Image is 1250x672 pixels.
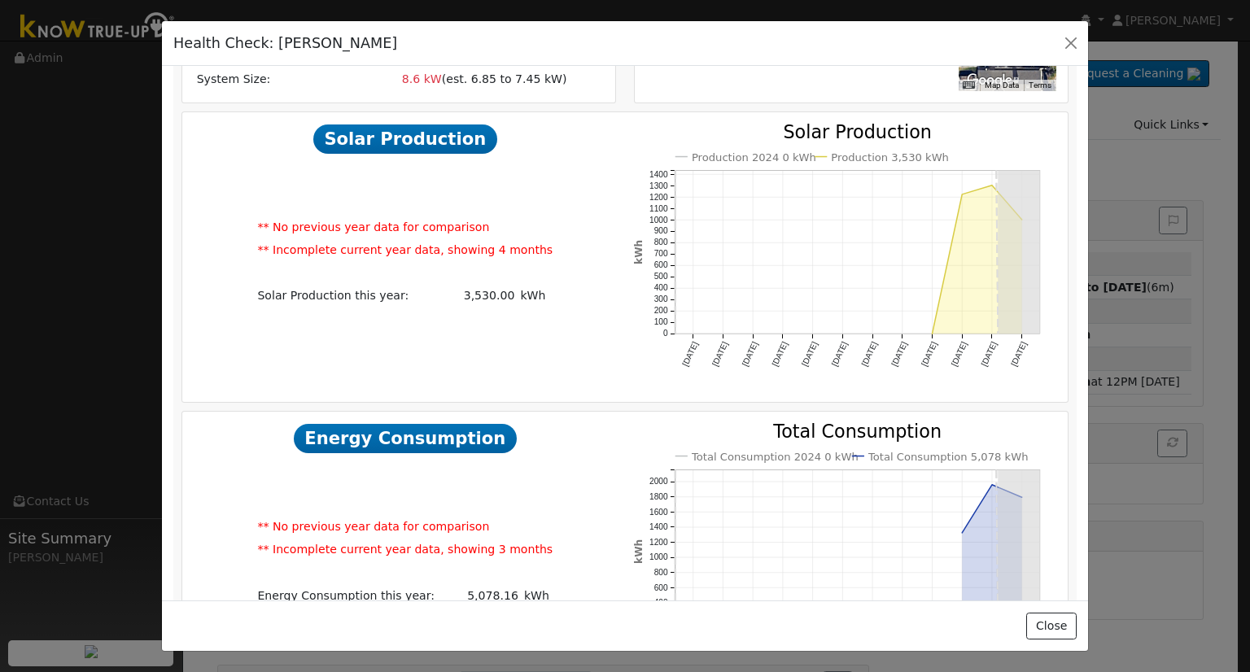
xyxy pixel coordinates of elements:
span: Solar Production [313,124,497,154]
span: 8.6 kW [402,72,442,85]
text: Total Consumption 2024 0 kWh [691,451,859,463]
span: ( [442,72,447,85]
text: [DATE] [979,340,999,368]
text: 800 [653,568,667,577]
text: kWh [633,539,645,564]
text: Production 3,530 kWh [831,151,949,164]
text: 900 [653,227,667,236]
text: 1600 [649,508,668,517]
circle: onclick="" [930,332,933,335]
h5: Health Check: [PERSON_NAME] [173,33,397,54]
td: System Size: [194,68,399,91]
td: kWh [518,285,556,308]
td: kWh [521,584,555,607]
span: est. 6.85 to 7.45 kW [446,72,562,85]
text: 500 [653,273,667,281]
text: 1200 [649,193,668,202]
text: 2000 [649,478,668,487]
text: [DATE] [710,340,730,368]
text: 700 [653,250,667,259]
text: 0 [662,329,667,338]
td: ** Incomplete current year data, showing 3 months [255,539,556,561]
td: Solar Production this year: [255,285,448,308]
text: [DATE] [800,340,819,368]
td: ** No previous year data for comparison [255,516,556,539]
text: 1300 [649,181,668,190]
td: ** No previous year data for comparison [255,216,556,238]
text: 1400 [649,170,668,179]
circle: onclick="" [990,184,994,187]
circle: onclick="" [990,483,994,487]
button: Close [1026,613,1076,640]
span: ) [562,72,567,85]
text: 600 [653,261,667,270]
text: 200 [653,307,667,316]
text: [DATE] [950,340,969,368]
text: [DATE] [889,340,909,368]
button: Map Data [985,80,1019,91]
text: [DATE] [1009,340,1029,368]
text: [DATE] [740,340,759,368]
circle: onclick="" [960,531,964,535]
text: kWh [633,240,645,264]
text: 1800 [649,492,668,501]
text: 400 [653,599,667,608]
text: [DATE] [770,340,789,368]
td: ** Incomplete current year data, showing 4 months [255,239,556,262]
button: Keyboard shortcuts [963,80,974,91]
td: 3,530.00 [448,285,518,308]
text: 1400 [649,523,668,532]
text: 400 [653,284,667,293]
text: 1000 [649,216,668,225]
td: 5,078.16 [458,584,522,607]
text: [DATE] [859,340,879,368]
a: Terms (opens in new tab) [1029,81,1051,89]
text: 600 [653,583,667,592]
text: 300 [653,295,667,304]
td: Energy Consumption this year: [255,584,458,607]
text: 800 [653,238,667,247]
span: Energy Consumption [294,424,517,453]
text: [DATE] [680,340,700,368]
text: 1100 [649,204,668,213]
text: [DATE] [830,340,850,368]
text: Total Consumption 5,078 kWh [868,451,1029,463]
text: 1200 [649,538,668,547]
text: Solar Production [783,121,932,142]
img: Google [963,70,1016,91]
text: 100 [653,318,667,327]
text: 1000 [649,553,668,562]
text: [DATE] [920,340,939,368]
text: Production 2024 0 kWh [692,151,816,164]
text: Total Consumption [772,421,942,443]
a: Open this area in Google Maps (opens a new window) [963,70,1016,91]
circle: onclick="" [960,193,964,196]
